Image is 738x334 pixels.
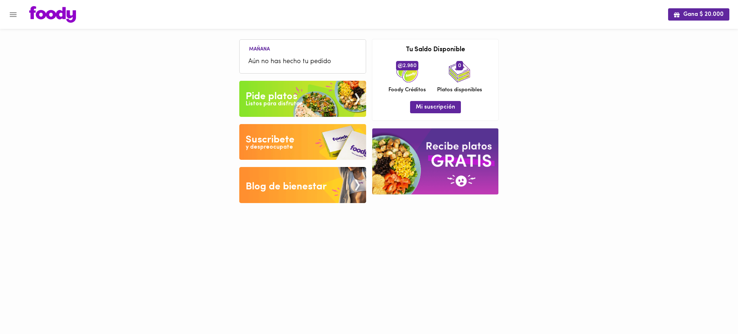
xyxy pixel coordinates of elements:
[246,143,293,151] div: y despreocupate
[696,292,731,327] iframe: Messagebird Livechat Widget
[372,128,498,194] img: referral-banner.png
[29,6,76,23] img: logo.png
[437,86,482,94] span: Platos disponibles
[246,180,327,194] div: Blog de bienestar
[246,100,302,108] div: Listos para disfrutar
[398,63,403,68] img: foody-creditos.png
[243,45,276,52] li: Mañana
[410,101,461,113] button: Mi suscripción
[396,61,418,70] span: 2.980
[416,104,455,111] span: Mi suscripción
[4,6,22,23] button: Menu
[668,8,729,20] button: Gana $ 20.000
[449,61,470,83] img: icon_dishes.png
[248,57,357,67] span: Aún no has hecho tu pedido
[246,133,294,147] div: Suscribete
[378,47,493,54] h3: Tu Saldo Disponible
[239,124,366,160] img: Disfruta bajar de peso
[388,86,426,94] span: Foody Créditos
[239,81,366,117] img: Pide un Platos
[456,61,463,70] span: 0
[239,167,366,203] img: Blog de bienestar
[246,89,297,104] div: Pide platos
[396,61,418,83] img: credits-package.png
[674,11,724,18] span: Gana $ 20.000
